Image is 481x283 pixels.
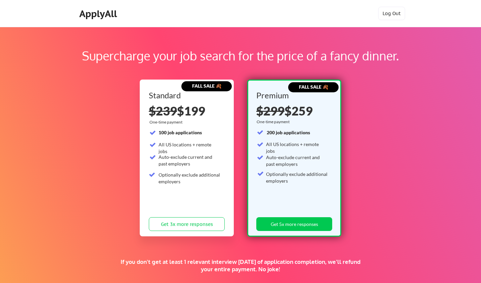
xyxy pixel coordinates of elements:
[267,130,310,135] strong: 200 job applications
[149,91,222,99] div: Standard
[266,171,328,184] div: Optionally exclude additional employers
[43,47,438,65] div: Supercharge your job search for the price of a fancy dinner.
[256,91,330,99] div: Premium
[256,105,330,117] div: $259
[192,83,221,89] strong: FALL SALE 🍂
[256,103,285,118] s: $299
[159,130,202,135] strong: 100 job applications
[79,8,119,19] div: ApplyAll
[149,103,177,118] s: $239
[149,105,225,117] div: $199
[257,119,292,125] div: One-time payment
[299,84,328,90] strong: FALL SALE 🍂
[266,141,328,154] div: All US locations + remote jobs
[378,7,405,20] button: Log Out
[117,258,364,273] div: If you don't get at least 1 relevant interview [DATE] of application completion, we'll refund you...
[159,172,221,185] div: Optionally exclude additional employers
[159,154,221,167] div: Auto-exclude current and past employers
[149,217,225,231] button: Get 3x more responses
[159,141,221,154] div: All US locations + remote jobs
[149,120,184,125] div: One-time payment
[266,154,328,167] div: Auto-exclude current and past employers
[256,217,332,231] button: Get 5x more responses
